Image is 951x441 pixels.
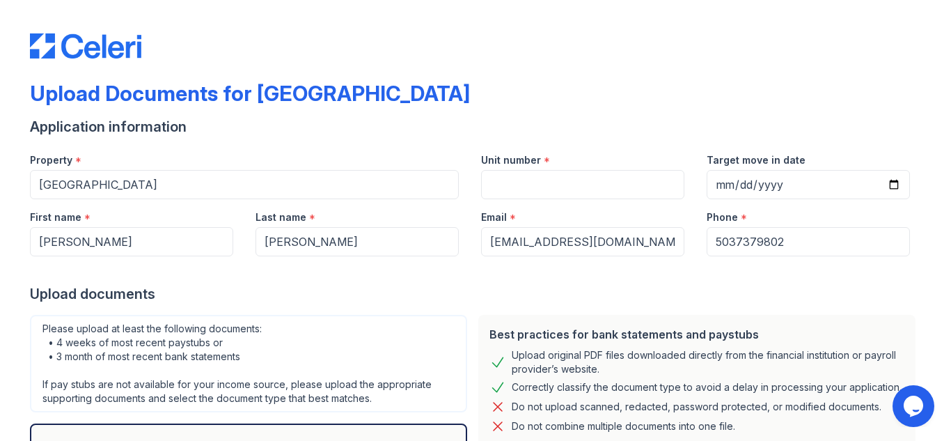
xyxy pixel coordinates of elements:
[512,418,735,435] div: Do not combine multiple documents into one file.
[481,153,541,167] label: Unit number
[512,399,881,415] div: Do not upload scanned, redacted, password protected, or modified documents.
[256,210,306,224] label: Last name
[512,379,902,396] div: Correctly classify the document type to avoid a delay in processing your application.
[489,326,904,343] div: Best practices for bank statements and paystubs
[481,210,507,224] label: Email
[30,284,921,304] div: Upload documents
[30,210,81,224] label: First name
[893,385,937,427] iframe: chat widget
[30,81,470,106] div: Upload Documents for [GEOGRAPHIC_DATA]
[30,33,141,59] img: CE_Logo_Blue-a8612792a0a2168367f1c8372b55b34899dd931a85d93a1a3d3e32e68fde9ad4.png
[30,315,467,412] div: Please upload at least the following documents: • 4 weeks of most recent paystubs or • 3 month of...
[512,348,904,376] div: Upload original PDF files downloaded directly from the financial institution or payroll provider’...
[707,210,738,224] label: Phone
[707,153,805,167] label: Target move in date
[30,117,921,137] div: Application information
[30,153,72,167] label: Property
